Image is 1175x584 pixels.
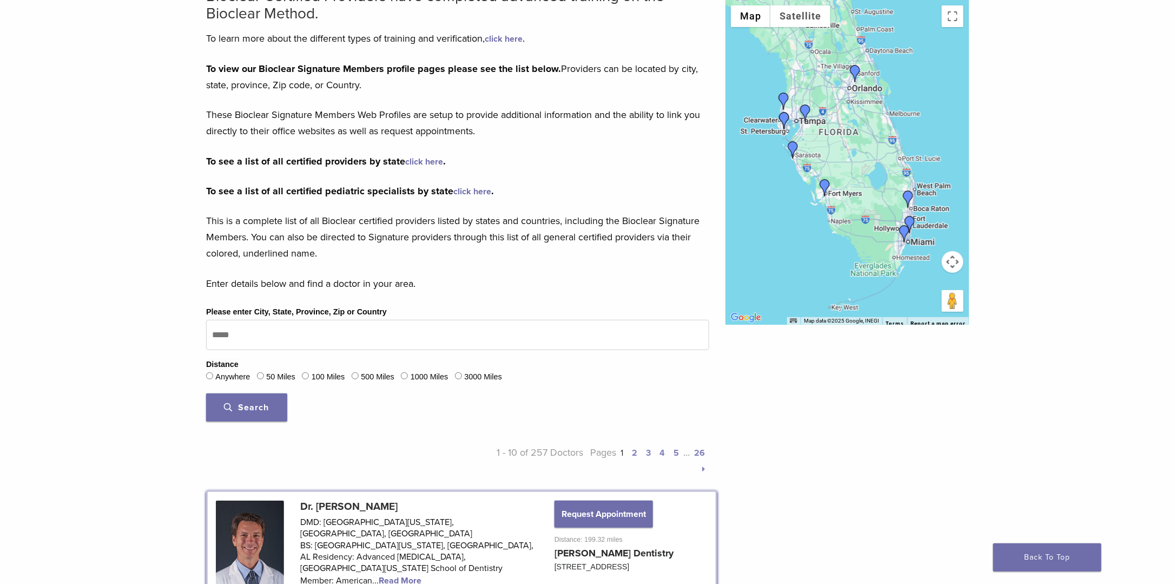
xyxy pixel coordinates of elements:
[770,5,830,27] button: Show satellite imagery
[206,63,561,75] strong: To view our Bioclear Signature Members profile pages please see the list below.
[659,448,665,458] a: 4
[816,179,834,196] div: Dr. Rachel Donovan
[942,251,963,273] button: Map camera controls
[896,225,913,242] div: Dr. Lino Suarez
[206,359,239,371] legend: Distance
[411,371,448,383] label: 1000 Miles
[464,371,502,383] label: 3000 Miles
[555,501,653,528] button: Request Appointment
[225,402,269,413] span: Search
[206,30,709,47] p: To learn more about the different types of training and verification, .
[886,320,904,327] a: Terms (opens in new tab)
[790,317,797,325] button: Keyboard shortcuts
[804,318,879,324] span: Map data ©2025 Google, INEGI
[620,448,623,458] a: 1
[683,447,690,458] span: …
[910,320,966,326] a: Report a map error
[632,448,637,458] a: 2
[901,216,919,233] div: Dr. David Carroll
[942,290,963,312] button: Drag Pegman onto the map to open Street View
[266,371,295,383] label: 50 Miles
[312,371,345,383] label: 100 Miles
[405,156,443,167] a: click here
[784,141,802,159] div: Dr. Hank Michael
[776,112,793,129] div: Dr. Cindy Brayer
[206,213,709,261] p: This is a complete list of all Bioclear certified providers listed by states and countries, inclu...
[206,275,709,292] p: Enter details below and find a doctor in your area.
[453,186,491,197] a: click here
[674,448,679,458] a: 5
[206,393,287,422] button: Search
[206,107,709,139] p: These Bioclear Signature Members Web Profiles are setup to provide additional information and the...
[797,104,814,122] div: Dr. Larry Saylor
[775,93,793,110] div: Dr. Seema Amin
[361,371,394,383] label: 500 Miles
[942,5,963,27] button: Toggle fullscreen view
[731,5,770,27] button: Show street map
[646,448,651,458] a: 3
[728,311,764,325] img: Google
[206,61,709,93] p: Providers can be located by city, state, province, Zip code, or Country.
[900,191,917,208] div: Dr. Armando Ponte
[206,185,494,197] strong: To see a list of all certified pediatric specialists by state .
[485,34,523,44] a: click here
[847,65,864,82] div: Dr. Mary Isaacs
[584,444,710,477] p: Pages
[206,306,387,318] label: Please enter City, State, Province, Zip or Country
[458,444,584,477] p: 1 - 10 of 257 Doctors
[215,371,250,383] label: Anywhere
[728,311,764,325] a: Open this area in Google Maps (opens a new window)
[993,543,1101,572] a: Back To Top
[694,448,705,458] a: 26
[206,155,446,167] strong: To see a list of all certified providers by state .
